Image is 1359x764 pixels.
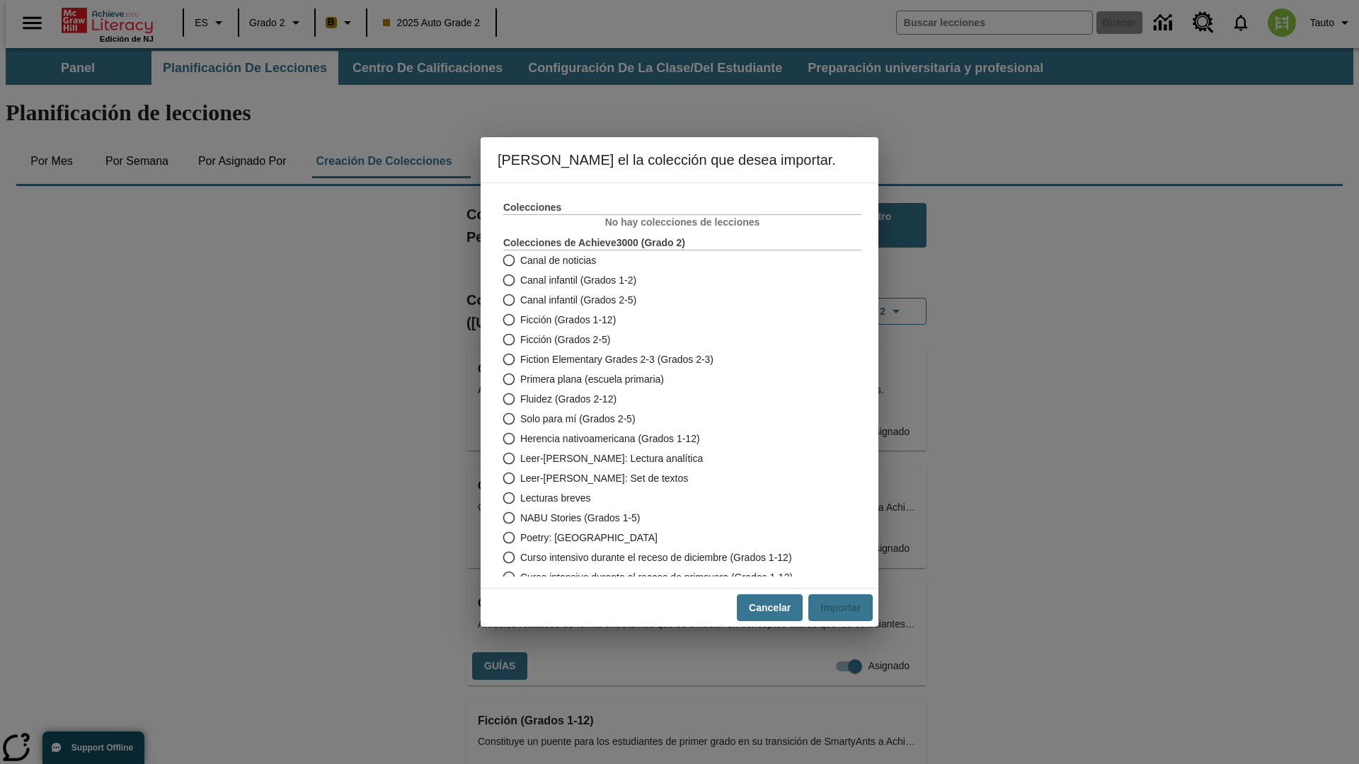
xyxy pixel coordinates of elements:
span: Herencia nativoamericana (Grados 1-12) [520,432,700,446]
h3: Colecciones [503,200,861,214]
span: Curso intensivo durante el receso de primavera (Grados 1-12) [520,570,793,585]
span: NABU Stories (Grados 1-5) [520,511,641,526]
span: Canal infantil (Grados 1-2) [520,273,636,288]
span: Lecturas breves [520,491,591,506]
span: Ficción (Grados 1-12) [520,313,616,328]
h3: Colecciones de Achieve3000 (Grado 2 ) [503,236,861,250]
span: Solo para mí (Grados 2-5) [520,412,636,427]
span: Curso intensivo durante el receso de diciembre (Grados 1-12) [520,550,792,565]
span: Leer-[PERSON_NAME]: Lectura analítica [520,451,703,466]
span: Primera plana (escuela primaria) [520,372,664,387]
span: Fiction Elementary Grades 2-3 (Grados 2-3) [520,352,713,367]
span: Ficción (Grados 2-5) [520,332,611,347]
span: Poetry: [GEOGRAPHIC_DATA] [520,531,658,545]
span: Fluidez (Grados 2-12) [520,392,617,407]
span: Leer-[PERSON_NAME]: Set de textos [520,471,688,486]
p: No hay colecciones de lecciones [503,215,861,230]
button: Cancelar [737,594,803,622]
span: Canal infantil (Grados 2-5) [520,293,636,308]
span: Canal de noticias [520,253,596,268]
h6: [PERSON_NAME] el la colección que desea importar. [481,137,878,183]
